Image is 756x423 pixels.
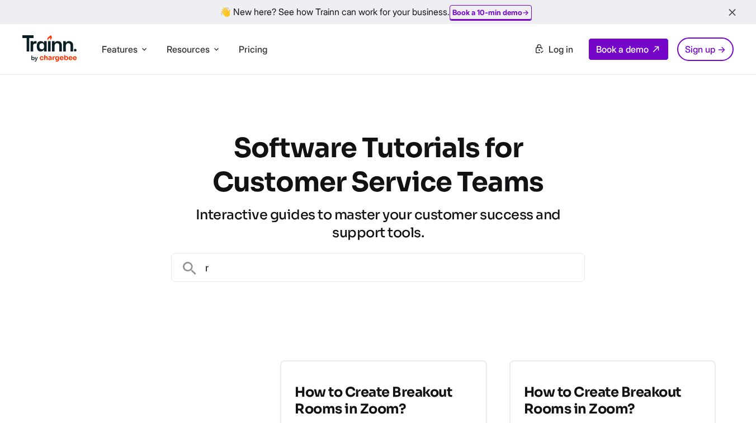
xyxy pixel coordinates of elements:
[171,206,585,242] h3: Interactive guides to master your customer success and support tools.
[677,37,734,61] a: Sign up →
[102,43,138,55] span: Features
[589,39,668,60] a: Book a demo
[171,131,585,199] h1: Software Tutorials for Customer Service Teams
[596,44,649,55] span: Book a demo
[239,44,267,55] a: Pricing
[700,369,756,423] iframe: Chat Widget
[22,35,77,62] img: Trainn Logo
[452,8,522,17] b: Book a 10-min demo
[199,253,584,281] input: Search
[295,384,472,417] h3: How to Create Breakout Rooms in Zoom?
[527,39,580,59] a: Log in
[7,7,749,17] div: 👋 New here? See how Trainn can work for your business.
[549,44,573,55] span: Log in
[524,384,701,417] h3: How to Create Breakout Rooms in Zoom?
[167,43,210,55] span: Resources
[452,8,529,17] a: Book a 10-min demo→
